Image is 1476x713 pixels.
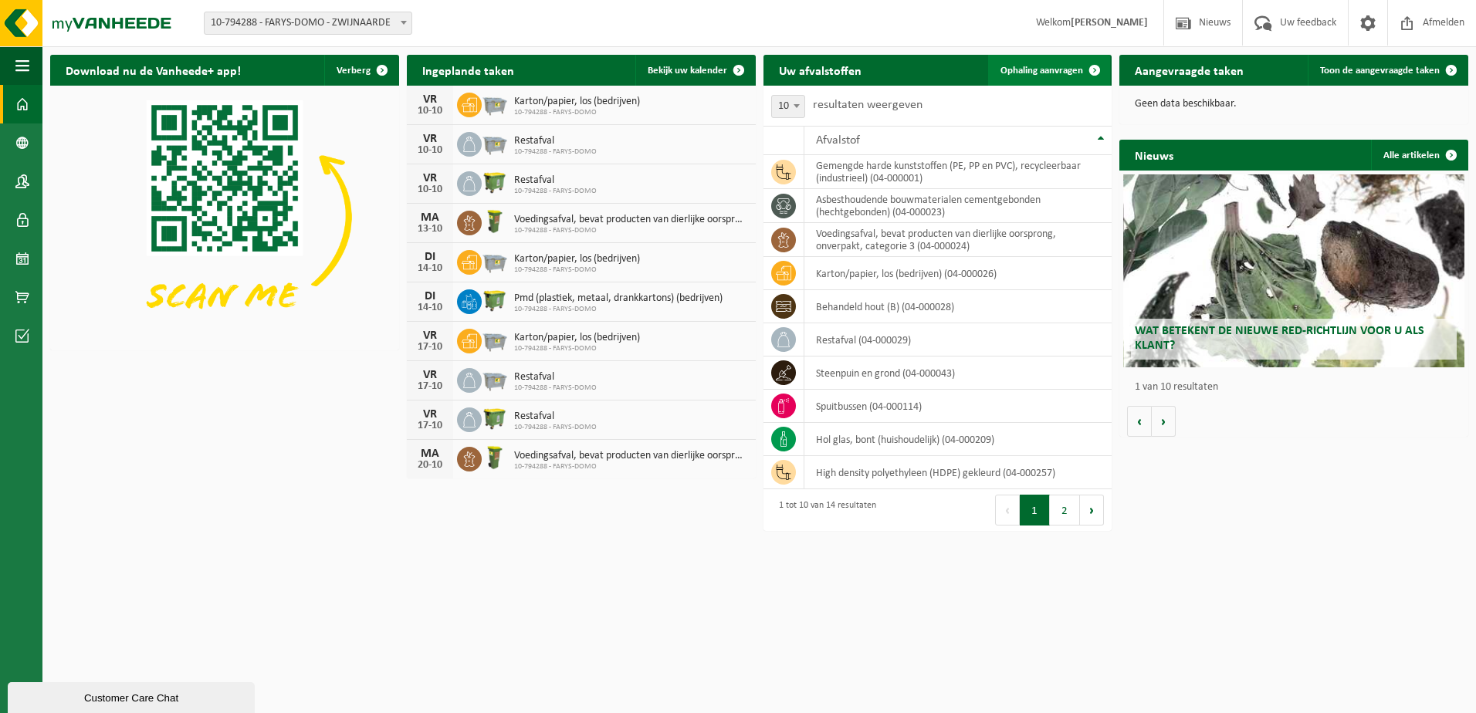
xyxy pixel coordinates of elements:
[415,408,445,421] div: VR
[415,145,445,156] div: 10-10
[514,226,748,235] span: 10-794288 - FARYS-DOMO
[514,332,640,344] span: Karton/papier, los (bedrijven)
[514,174,597,187] span: Restafval
[514,108,640,117] span: 10-794288 - FARYS-DOMO
[514,462,748,471] span: 10-794288 - FARYS-DOMO
[514,187,597,196] span: 10-794288 - FARYS-DOMO
[407,55,530,85] h2: Ingeplande taken
[482,405,508,431] img: WB-1100-HPE-GN-50
[804,290,1112,323] td: behandeld hout (B) (04-000028)
[415,184,445,195] div: 10-10
[648,66,727,76] span: Bekijk uw kalender
[50,86,399,347] img: Download de VHEPlus App
[804,257,1112,290] td: karton/papier, los (bedrijven) (04-000026)
[804,456,1112,489] td: high density polyethyleen (HDPE) gekleurd (04-000257)
[1020,495,1050,525] button: 1
[415,133,445,145] div: VR
[1000,66,1083,76] span: Ophaling aanvragen
[482,169,508,195] img: WB-1100-HPE-GN-50
[514,135,597,147] span: Restafval
[816,134,860,147] span: Afvalstof
[415,421,445,431] div: 17-10
[415,224,445,235] div: 13-10
[771,493,876,527] div: 1 tot 10 van 14 resultaten
[514,344,640,353] span: 10-794288 - FARYS-DOMO
[514,423,597,432] span: 10-794288 - FARYS-DOMO
[514,214,748,226] span: Voedingsafval, bevat producten van dierlijke oorsprong, onverpakt, categorie 3
[415,342,445,353] div: 17-10
[482,208,508,235] img: WB-0060-HPE-GN-50
[514,411,597,423] span: Restafval
[995,495,1020,525] button: Previous
[635,55,754,86] a: Bekijk uw kalender
[763,55,877,85] h2: Uw afvalstoffen
[1135,325,1424,352] span: Wat betekent de nieuwe RED-richtlijn voor u als klant?
[482,90,508,117] img: WB-2500-GAL-GY-01
[337,66,371,76] span: Verberg
[1127,406,1152,437] button: Vorige
[1080,495,1104,525] button: Next
[804,189,1112,223] td: asbesthoudende bouwmaterialen cementgebonden (hechtgebonden) (04-000023)
[514,384,597,393] span: 10-794288 - FARYS-DOMO
[1320,66,1440,76] span: Toon de aangevraagde taken
[415,172,445,184] div: VR
[804,155,1112,189] td: gemengde harde kunststoffen (PE, PP en PVC), recycleerbaar (industrieel) (04-000001)
[482,287,508,313] img: WB-1100-HPE-GN-50
[8,679,258,713] iframe: chat widget
[482,366,508,392] img: WB-2500-GAL-GY-01
[1135,99,1453,110] p: Geen data beschikbaar.
[1119,55,1259,85] h2: Aangevraagde taken
[415,251,445,263] div: DI
[1119,140,1189,170] h2: Nieuws
[415,290,445,302] div: DI
[514,253,640,265] span: Karton/papier, los (bedrijven)
[1371,140,1467,171] a: Alle artikelen
[1152,406,1176,437] button: Volgende
[415,369,445,381] div: VR
[514,450,748,462] span: Voedingsafval, bevat producten van dierlijke oorsprong, onverpakt, categorie 3
[482,326,508,353] img: WB-2500-GAL-GY-01
[204,12,412,35] span: 10-794288 - FARYS-DOMO - ZWIJNAARDE
[804,423,1112,456] td: hol glas, bont (huishoudelijk) (04-000209)
[804,323,1112,356] td: restafval (04-000029)
[482,248,508,274] img: WB-2500-GAL-GY-01
[1123,174,1465,367] a: Wat betekent de nieuwe RED-richtlijn voor u als klant?
[813,99,922,111] label: resultaten weergeven
[415,329,445,342] div: VR
[514,265,640,275] span: 10-794288 - FARYS-DOMO
[804,223,1112,257] td: voedingsafval, bevat producten van dierlijke oorsprong, onverpakt, categorie 3 (04-000024)
[988,55,1110,86] a: Ophaling aanvragen
[415,93,445,106] div: VR
[482,444,508,471] img: WB-0060-HPE-GN-50
[415,302,445,313] div: 14-10
[1050,495,1080,525] button: 2
[514,292,723,305] span: Pmd (plastiek, metaal, drankkartons) (bedrijven)
[415,106,445,117] div: 10-10
[415,211,445,224] div: MA
[771,95,805,118] span: 10
[514,371,597,384] span: Restafval
[482,130,508,156] img: WB-2500-GAL-GY-01
[1135,382,1461,393] p: 1 van 10 resultaten
[50,55,256,85] h2: Download nu de Vanheede+ app!
[804,356,1112,390] td: steenpuin en grond (04-000043)
[514,305,723,314] span: 10-794288 - FARYS-DOMO
[1308,55,1467,86] a: Toon de aangevraagde taken
[772,96,804,117] span: 10
[514,96,640,108] span: Karton/papier, los (bedrijven)
[415,381,445,392] div: 17-10
[514,147,597,157] span: 10-794288 - FARYS-DOMO
[415,460,445,471] div: 20-10
[804,390,1112,423] td: spuitbussen (04-000114)
[1071,17,1148,29] strong: [PERSON_NAME]
[324,55,398,86] button: Verberg
[415,448,445,460] div: MA
[205,12,411,34] span: 10-794288 - FARYS-DOMO - ZWIJNAARDE
[415,263,445,274] div: 14-10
